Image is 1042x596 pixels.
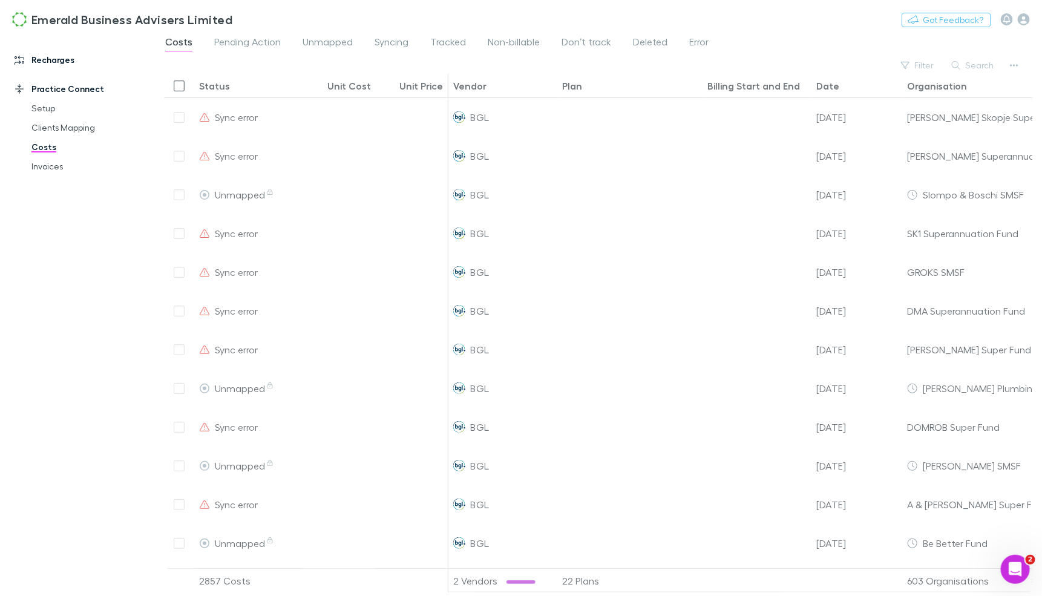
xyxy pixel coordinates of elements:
span: BGL [470,330,489,368]
a: Costs [19,137,152,157]
span: Sync error [215,344,258,355]
span: BGL [470,447,489,485]
div: Plan [562,80,582,92]
span: Unmapped [215,460,275,471]
span: Unmapped [215,382,275,394]
span: BGL [470,524,489,562]
span: Unmapped [303,36,353,51]
span: BGL [470,408,489,446]
span: Tracked [430,36,466,51]
span: Unmapped [215,537,275,549]
span: Non-billable [488,36,540,51]
span: BGL [470,137,489,175]
button: Search [946,58,1001,73]
span: 2 [1026,555,1035,565]
img: BGL's Logo [453,499,465,511]
h3: Emerald Business Advisers Limited [31,12,232,27]
span: Syncing [375,36,408,51]
img: Emerald Business Advisers Limited's Logo [12,12,27,27]
div: 29 Sep 2025 [811,292,902,330]
div: 29 Sep 2025 [811,137,902,175]
span: Sync error [215,150,258,162]
div: 29 Sep 2025 [811,98,902,137]
img: BGL's Logo [453,537,465,549]
img: BGL's Logo [453,382,465,395]
span: Don’t track [562,36,611,51]
span: Costs [165,36,192,51]
span: [PERSON_NAME] SMSF [923,460,1021,471]
span: BGL [470,292,489,330]
span: BGL [470,175,489,214]
span: Unmapped [215,189,275,200]
div: 29 Sep 2025 [811,369,902,408]
div: Organisation [907,80,967,92]
div: 29 Sep 2025 [811,524,902,563]
img: BGL's Logo [453,150,465,162]
span: Be Better Fund [923,537,988,549]
div: 2 Vendors [448,569,557,593]
span: BGL [470,98,489,136]
img: BGL's Logo [453,460,465,472]
iframe: Intercom live chat [1001,555,1030,584]
span: Deleted [633,36,667,51]
span: BGL [470,214,489,252]
div: 29 Sep 2025 [811,175,902,214]
a: Clients Mapping [19,118,152,137]
div: Unit Cost [327,80,371,92]
div: 29 Sep 2025 [811,214,902,253]
img: BGL's Logo [453,421,465,433]
div: 29 Sep 2025 [811,253,902,292]
div: 22 Plans [557,569,703,593]
img: BGL's Logo [453,266,465,278]
span: Pending Action [214,36,281,51]
span: Sync error [215,499,258,510]
img: BGL's Logo [453,111,465,123]
img: BGL's Logo [453,189,465,201]
span: Slompo & Boschi SMSF [923,189,1024,200]
div: Date [816,80,839,92]
button: Got Feedback? [902,13,991,27]
div: Vendor [453,80,487,92]
span: Error [689,36,709,51]
img: BGL's Logo [453,228,465,240]
div: Billing Start and End [707,80,800,92]
a: Recharges [2,50,152,70]
span: Sync error [215,305,258,316]
div: 29 Sep 2025 [811,485,902,524]
div: 29 Sep 2025 [811,447,902,485]
a: Setup [19,99,152,118]
span: BGL [470,369,489,407]
span: Sync error [215,421,258,433]
a: Emerald Business Advisers Limited [5,5,240,34]
div: 29 Sep 2025 [811,330,902,369]
button: Filter [895,58,941,73]
div: Unit Price [399,80,443,92]
span: Sync error [215,111,258,123]
img: BGL's Logo [453,344,465,356]
span: BGL [470,485,489,523]
div: 29 Sep 2025 [811,408,902,447]
img: BGL's Logo [453,305,465,317]
a: Practice Connect [2,79,152,99]
span: Sync error [215,266,258,278]
span: BGL [470,253,489,291]
div: 2857 Costs [194,569,303,593]
span: Sync error [215,228,258,239]
a: Invoices [19,157,152,176]
div: Status [199,80,230,92]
